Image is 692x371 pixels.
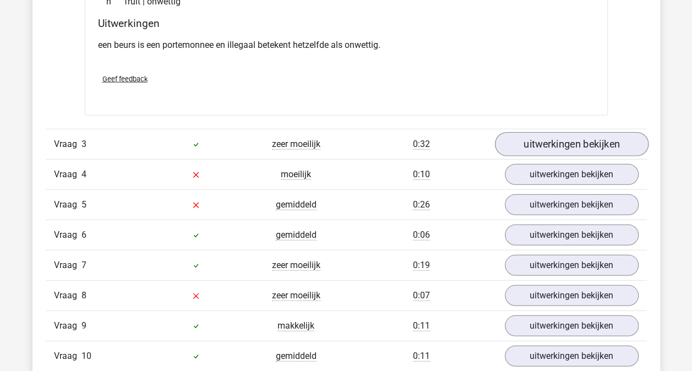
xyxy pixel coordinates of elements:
[413,260,430,271] span: 0:19
[81,139,86,149] span: 3
[413,320,430,331] span: 0:11
[413,169,430,180] span: 0:10
[54,168,81,181] span: Vraag
[413,230,430,241] span: 0:06
[413,290,430,301] span: 0:07
[98,39,595,52] p: een beurs is een portemonnee en illegaal betekent hetzelfde als onwettig.
[81,351,91,361] span: 10
[54,228,81,242] span: Vraag
[54,198,81,211] span: Vraag
[494,132,648,156] a: uitwerkingen bekijken
[505,225,639,245] a: uitwerkingen bekijken
[276,351,317,362] span: gemiddeld
[276,199,317,210] span: gemiddeld
[413,139,430,150] span: 0:32
[272,139,320,150] span: zeer moeilijk
[281,169,311,180] span: moeilijk
[54,259,81,272] span: Vraag
[81,260,86,270] span: 7
[272,290,320,301] span: zeer moeilijk
[413,199,430,210] span: 0:26
[272,260,320,271] span: zeer moeilijk
[98,17,595,30] h4: Uitwerkingen
[54,350,81,363] span: Vraag
[505,255,639,276] a: uitwerkingen bekijken
[505,194,639,215] a: uitwerkingen bekijken
[81,320,86,331] span: 9
[54,289,81,302] span: Vraag
[81,199,86,210] span: 5
[81,290,86,301] span: 8
[505,164,639,185] a: uitwerkingen bekijken
[276,230,317,241] span: gemiddeld
[81,230,86,240] span: 6
[505,346,639,367] a: uitwerkingen bekijken
[81,169,86,179] span: 4
[277,320,314,331] span: makkelijk
[505,285,639,306] a: uitwerkingen bekijken
[54,319,81,332] span: Vraag
[54,138,81,151] span: Vraag
[102,75,148,83] span: Geef feedback
[505,315,639,336] a: uitwerkingen bekijken
[413,351,430,362] span: 0:11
